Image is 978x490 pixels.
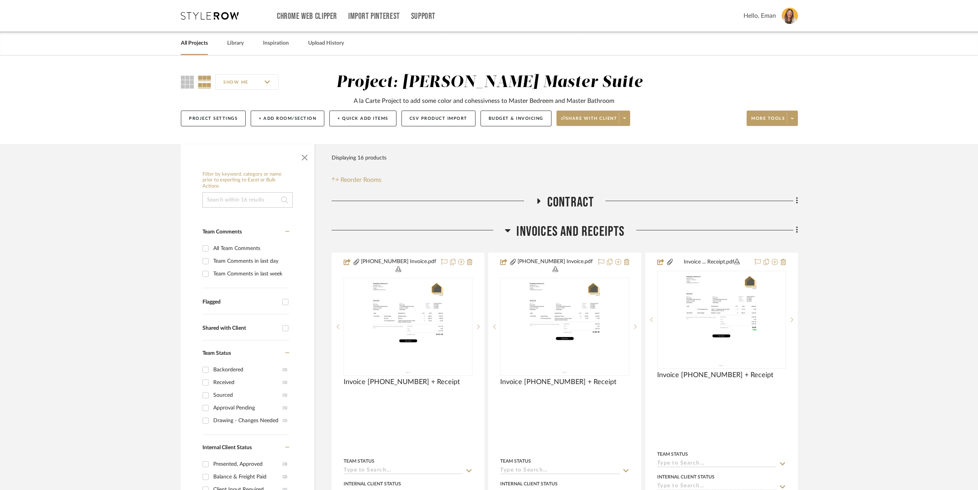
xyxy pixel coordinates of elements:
[500,467,620,475] input: Type to Search…
[657,451,688,458] div: Team Status
[657,473,715,480] div: Internal Client Status
[213,376,283,389] div: Received
[332,150,386,166] div: Displaying 16 products
[500,480,558,487] div: Internal Client Status
[213,414,283,427] div: Drawing - Changes Needed
[344,467,463,475] input: Type to Search…
[516,223,624,240] span: invoices and receipts
[528,279,602,375] img: Invoice 25-021-02 + Receipt
[547,194,594,211] span: CONTRACT
[202,351,231,356] span: Team Status
[500,458,531,465] div: Team Status
[283,364,287,376] div: (1)
[308,38,344,49] a: Upload History
[401,111,476,126] button: CSV Product Import
[329,111,396,126] button: + Quick Add Items
[517,258,593,274] button: [PHONE_NUMBER] Invoice.pdf
[684,272,759,368] img: Invoice 25-021-01 + Receipt
[332,175,381,185] button: Reorder Rooms
[344,480,401,487] div: Internal Client Status
[213,471,283,483] div: Balance & Freight Paid
[657,371,773,379] span: Invoice [PHONE_NUMBER] + Receipt
[341,175,381,185] span: Reorder Rooms
[297,148,312,164] button: Close
[277,13,337,20] a: Chrome Web Clipper
[227,38,244,49] a: Library
[747,111,798,126] button: More tools
[360,258,437,274] button: [PHONE_NUMBER] Invoice.pdf
[181,111,246,126] button: Project Settings
[202,192,293,208] input: Search within 16 results
[213,402,283,414] div: Approval Pending
[202,325,278,332] div: Shared with Client
[354,96,614,106] div: A la Carte Project to add some color and cohessivness to Master Bedreem and Master Bathroom
[202,445,252,450] span: Internal Client Status
[500,378,616,386] span: Invoice [PHONE_NUMBER] + Receipt
[213,242,287,255] div: All Team Comments
[251,111,324,126] button: + Add Room/Section
[657,460,777,468] input: Type to Search…
[263,38,289,49] a: Inspiration
[556,111,631,126] button: Share with client
[213,268,287,280] div: Team Comments in last week
[344,458,374,465] div: Team Status
[283,471,287,483] div: (2)
[202,229,242,235] span: Team Comments
[283,376,287,389] div: (1)
[744,11,776,20] span: Hello, Eman
[344,378,460,386] span: Invoice [PHONE_NUMBER] + Receipt
[213,458,283,470] div: Presented, Approved
[411,13,435,20] a: Support
[202,171,293,190] h6: Filter by keyword, category or name prior to exporting to Excel or Bulk Actions
[283,458,287,470] div: (3)
[283,389,287,401] div: (1)
[181,38,208,49] a: All Projects
[213,255,287,267] div: Team Comments in last day
[782,8,798,24] img: avatar
[481,111,551,126] button: Budget & Invoicing
[336,74,642,91] div: Project: [PERSON_NAME] Master Suite
[202,299,278,305] div: Flagged
[213,364,283,376] div: Backordered
[371,279,445,375] img: Invoice 25-021-03 + Receipt
[283,414,287,427] div: (1)
[561,116,617,127] span: Share with client
[348,13,400,20] a: Import Pinterest
[283,402,287,414] div: (1)
[674,258,750,267] button: Invoice ... Receipt.pdf
[751,116,785,127] span: More tools
[213,389,283,401] div: Sourced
